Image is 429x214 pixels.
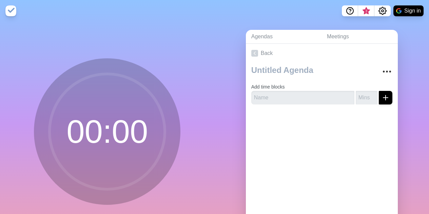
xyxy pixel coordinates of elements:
[393,5,424,16] button: Sign in
[5,5,16,16] img: timeblocks logo
[251,91,354,104] input: Name
[364,8,369,14] span: 3
[358,5,374,16] button: What’s new
[380,65,394,78] button: More
[374,5,391,16] button: Settings
[251,84,285,90] label: Add time blocks
[246,30,321,44] a: Agendas
[356,91,377,104] input: Mins
[321,30,398,44] a: Meetings
[246,44,398,63] a: Back
[396,8,402,14] img: google logo
[342,5,358,16] button: Help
